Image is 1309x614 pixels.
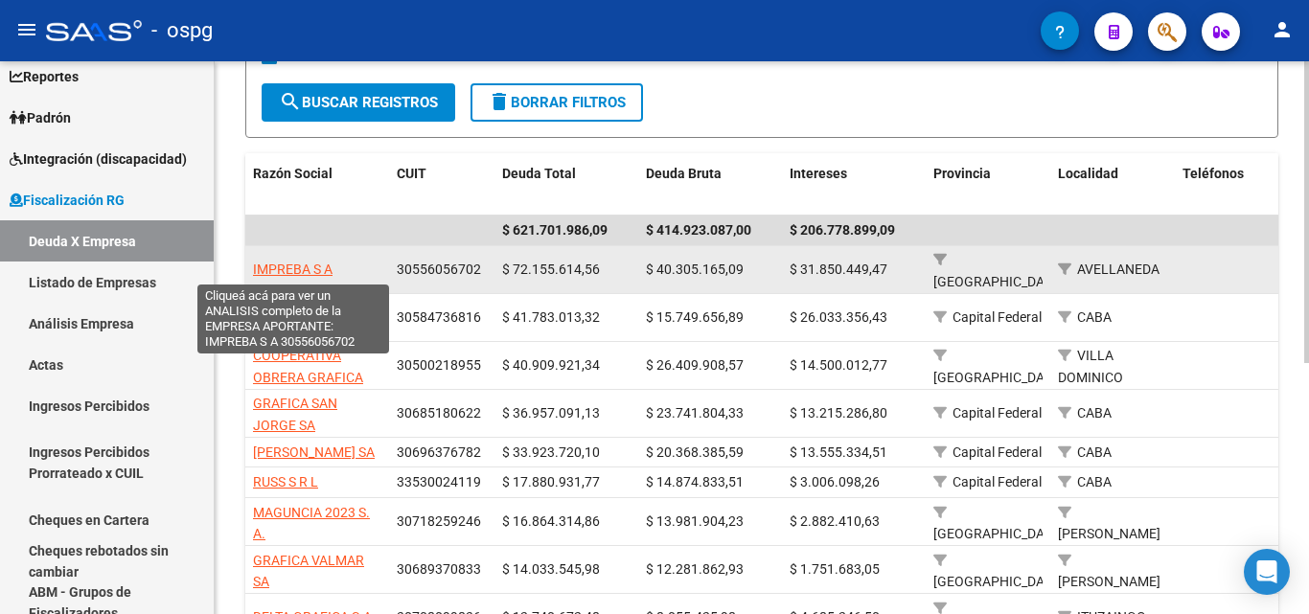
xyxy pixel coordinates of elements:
button: Borrar Filtros [471,83,643,122]
datatable-header-cell: Localidad [1050,153,1175,216]
span: Provincia [933,166,991,181]
datatable-header-cell: Deuda Bruta [638,153,782,216]
span: $ 41.783.013,32 [502,309,600,325]
span: IMPREBA S A [253,262,333,277]
span: 33530024119 [397,474,481,489]
span: $ 16.864.314,86 [502,513,600,529]
span: 30556056702 [397,262,481,277]
datatable-header-cell: Deuda Total [494,153,638,216]
span: Integración (discapacidad) [10,148,187,170]
span: $ 20.368.385,59 [646,444,744,460]
span: [PERSON_NAME] SA [253,444,375,460]
span: $ 414.923.087,00 [646,222,751,238]
span: [PERSON_NAME] [1058,574,1160,589]
span: GRAFICA VALMAR SA [253,553,364,590]
span: Capital Federal [953,474,1042,489]
span: [GEOGRAPHIC_DATA] [933,526,1063,541]
span: Fiscalización RG [10,190,125,211]
span: 30500218955 [397,357,481,373]
span: Capital Federal [953,405,1042,421]
span: Padrón [10,107,71,128]
span: $ 40.909.921,34 [502,357,600,373]
span: $ 3.006.098,26 [790,474,880,489]
span: $ 17.880.931,77 [502,474,600,489]
span: $ 26.409.908,57 [646,357,744,373]
span: $ 15.749.656,89 [646,309,744,325]
span: Capital Federal [953,444,1042,460]
mat-icon: person [1271,18,1294,41]
datatable-header-cell: CUIT [389,153,494,216]
span: $ 2.882.410,63 [790,513,880,529]
span: Capital Federal [953,309,1042,325]
span: [GEOGRAPHIC_DATA] [933,370,1063,385]
span: $ 13.215.286,80 [790,405,887,421]
span: COOPERATIVA OBRERA GRAFICA TALLERES ARGENTINOS (C.O.G.T.A.L.) DE TRABAJO LIMITADA [253,348,375,472]
span: CABA [1077,405,1112,421]
span: $ 1.751.683,05 [790,561,880,577]
span: [PERSON_NAME] [1058,526,1160,541]
span: $ 13.981.904,23 [646,513,744,529]
span: $ 14.033.545,98 [502,561,600,577]
button: Buscar Registros [262,83,455,122]
span: [GEOGRAPHIC_DATA] [933,574,1063,589]
span: OBRA SOCIAL DEL PERSONAL GRAFICO [253,300,380,337]
span: RUSS S R L [253,474,318,489]
div: Open Intercom Messenger [1244,549,1290,595]
datatable-header-cell: Provincia [926,153,1050,216]
span: - ospg [151,10,213,52]
span: AVELLANEDA [1077,262,1160,277]
span: Deuda Total [502,166,576,181]
span: $ 13.555.334,51 [790,444,887,460]
span: 30696376782 [397,444,481,460]
span: $ 26.033.356,43 [790,309,887,325]
span: Intereses [790,166,847,181]
mat-icon: search [279,90,302,113]
span: $ 206.778.899,09 [790,222,895,238]
span: [GEOGRAPHIC_DATA] [933,274,1063,289]
span: 30685180622 [397,405,481,421]
span: $ 33.923.720,10 [502,444,600,460]
span: Reportes [10,66,79,87]
span: Buscar Registros [279,94,438,111]
span: $ 40.305.165,09 [646,262,744,277]
span: CUIT [397,166,426,181]
datatable-header-cell: Intereses [782,153,926,216]
span: 30689370833 [397,561,481,577]
span: Teléfonos [1183,166,1244,181]
span: 30718259246 [397,513,481,529]
span: MAGUNCIA 2023 S. A. [253,505,370,542]
span: Deuda Bruta [646,166,722,181]
mat-icon: delete [488,90,511,113]
span: CABA [1077,309,1112,325]
span: $ 12.281.862,93 [646,561,744,577]
datatable-header-cell: Razón Social [245,153,389,216]
mat-icon: menu [15,18,38,41]
span: Borrar Filtros [488,94,626,111]
span: $ 36.957.091,13 [502,405,600,421]
span: $ 14.874.833,51 [646,474,744,489]
span: $ 31.850.449,47 [790,262,887,277]
span: VILLA DOMINICO [1058,348,1123,385]
span: 30584736816 [397,309,481,325]
span: CABA [1077,474,1112,489]
span: $ 621.701.986,09 [502,222,608,238]
span: $ 23.741.804,33 [646,405,744,421]
span: Localidad [1058,166,1118,181]
span: GRAFICA SAN JORGE SA [253,396,337,433]
span: $ 14.500.012,77 [790,357,887,373]
span: CABA [1077,444,1112,460]
span: Razón Social [253,166,333,181]
span: $ 72.155.614,56 [502,262,600,277]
